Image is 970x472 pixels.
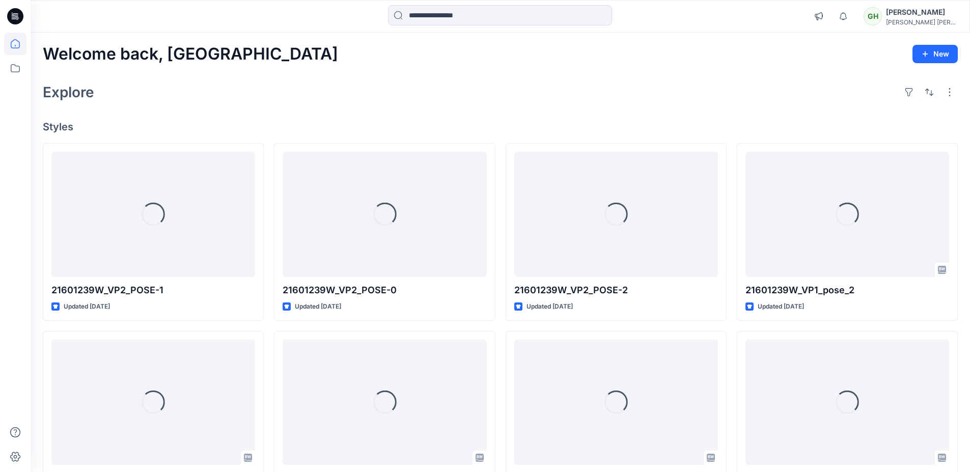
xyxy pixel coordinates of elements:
div: [PERSON_NAME] [886,6,957,18]
p: 21601239W_VP1_pose_2 [745,283,949,297]
p: Updated [DATE] [295,301,341,312]
p: 21601239W_VP2_POSE-0 [283,283,486,297]
h2: Welcome back, [GEOGRAPHIC_DATA] [43,45,338,64]
div: GH [864,7,882,25]
button: New [912,45,958,63]
p: 21601239W_VP2_POSE-2 [514,283,718,297]
div: [PERSON_NAME] [PERSON_NAME] [886,18,957,26]
p: Updated [DATE] [758,301,804,312]
p: Updated [DATE] [64,301,110,312]
p: 21601239W_VP2_POSE-1 [51,283,255,297]
p: Updated [DATE] [526,301,573,312]
h4: Styles [43,121,958,133]
h2: Explore [43,84,94,100]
